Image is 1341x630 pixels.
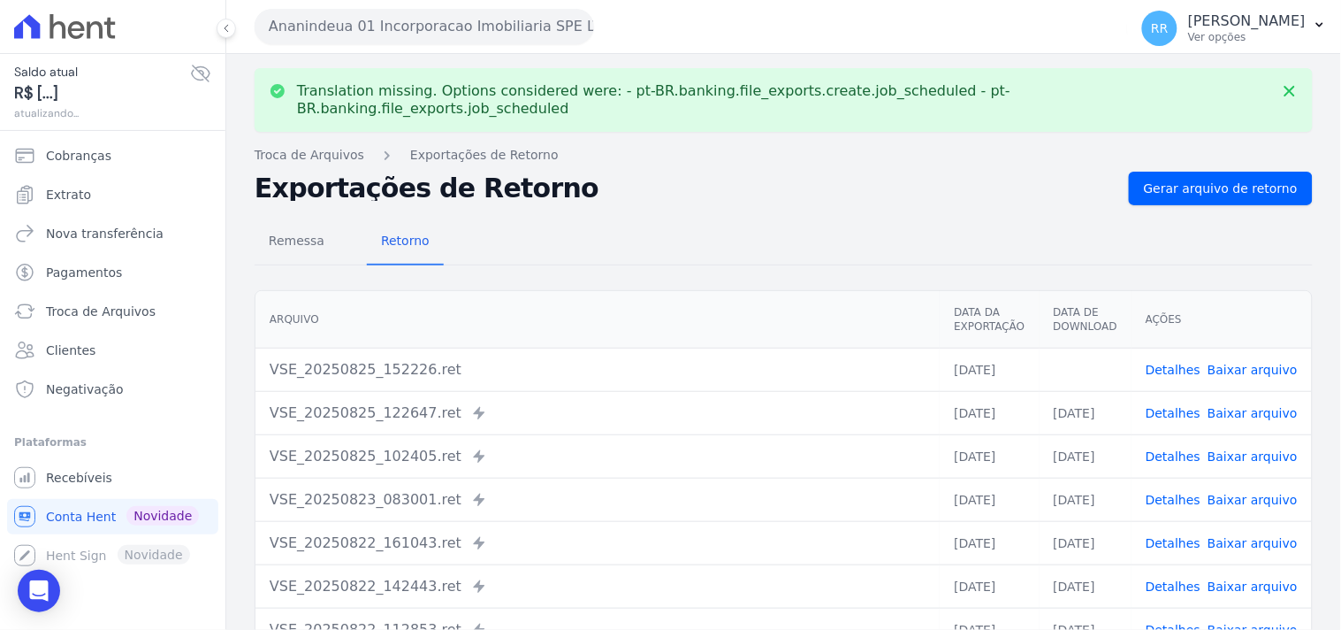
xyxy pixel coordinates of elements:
[1208,493,1298,507] a: Baixar arquivo
[7,255,218,290] a: Pagamentos
[255,219,339,265] a: Remessa
[367,219,444,265] a: Retorno
[7,499,218,534] a: Conta Hent Novidade
[940,348,1039,391] td: [DATE]
[270,359,926,380] div: VSE_20250825_152226.ret
[7,216,218,251] a: Nova transferência
[1129,172,1313,205] a: Gerar arquivo de retorno
[255,146,364,165] a: Troca de Arquivos
[14,63,190,81] span: Saldo atual
[46,380,124,398] span: Negativação
[1151,22,1168,35] span: RR
[46,186,91,204] span: Extrato
[1208,406,1298,420] a: Baixar arquivo
[270,533,926,554] div: VSE_20250822_161043.ret
[410,146,559,165] a: Exportações de Retorno
[1040,291,1131,349] th: Data de Download
[1208,536,1298,550] a: Baixar arquivo
[258,223,335,258] span: Remessa
[1040,434,1131,478] td: [DATE]
[940,478,1039,521] td: [DATE]
[46,225,164,242] span: Nova transferência
[1128,4,1341,53] button: RR [PERSON_NAME] Ver opções
[1146,406,1200,420] a: Detalhes
[1040,521,1131,565] td: [DATE]
[126,506,199,526] span: Novidade
[46,342,95,359] span: Clientes
[18,570,60,612] div: Open Intercom Messenger
[7,372,218,407] a: Negativação
[1146,363,1200,377] a: Detalhes
[1040,391,1131,434] td: [DATE]
[1208,363,1298,377] a: Baixar arquivo
[255,176,1115,201] h2: Exportações de Retorno
[940,291,1039,349] th: Data da Exportação
[14,105,190,121] span: atualizando...
[255,146,1313,165] nav: Breadcrumb
[46,303,156,320] span: Troca de Arquivos
[1040,565,1131,608] td: [DATE]
[370,223,440,258] span: Retorno
[7,294,218,329] a: Troca de Arquivos
[1146,536,1200,550] a: Detalhes
[940,565,1039,608] td: [DATE]
[1146,580,1200,594] a: Detalhes
[255,9,594,44] button: Ananindeua 01 Incorporacao Imobiliaria SPE LTDA
[46,264,122,281] span: Pagamentos
[14,138,211,573] nav: Sidebar
[940,521,1039,565] td: [DATE]
[1188,12,1306,30] p: [PERSON_NAME]
[7,460,218,496] a: Recebíveis
[1131,291,1312,349] th: Ações
[14,81,190,105] span: R$ [...]
[1146,493,1200,507] a: Detalhes
[940,391,1039,434] td: [DATE]
[1040,478,1131,521] td: [DATE]
[270,489,926,511] div: VSE_20250823_083001.ret
[46,508,116,526] span: Conta Hent
[1146,449,1200,464] a: Detalhes
[46,469,112,487] span: Recebíveis
[14,432,211,453] div: Plataformas
[1208,449,1298,464] a: Baixar arquivo
[1144,180,1298,197] span: Gerar arquivo de retorno
[46,147,111,165] span: Cobranças
[255,291,940,349] th: Arquivo
[270,403,926,424] div: VSE_20250825_122647.ret
[7,177,218,212] a: Extrato
[7,333,218,368] a: Clientes
[270,576,926,597] div: VSE_20250822_142443.ret
[297,82,1270,118] p: Translation missing. Options considered were: - pt-BR.banking.file_exports.create.job_scheduled -...
[7,138,218,173] a: Cobranças
[1188,30,1306,44] p: Ver opções
[270,446,926,467] div: VSE_20250825_102405.ret
[1208,580,1298,594] a: Baixar arquivo
[940,434,1039,478] td: [DATE]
